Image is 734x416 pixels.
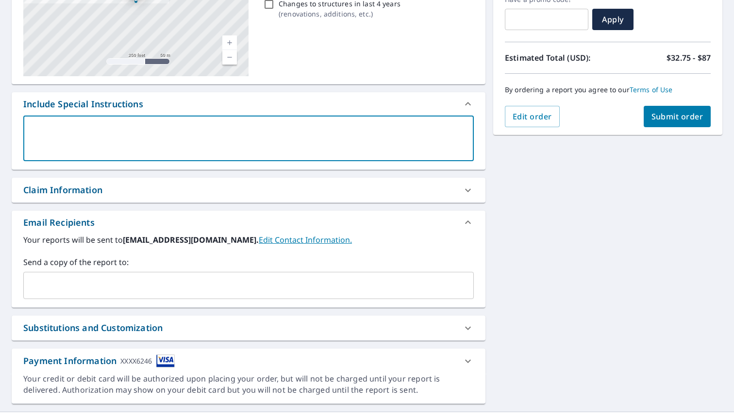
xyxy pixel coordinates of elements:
label: Your reports will be sent to [23,234,474,246]
button: Apply [592,9,634,30]
b: [EMAIL_ADDRESS][DOMAIN_NAME]. [123,234,259,245]
button: Edit order [505,106,560,127]
label: Send a copy of the report to: [23,256,474,268]
p: ( renovations, additions, etc. ) [279,9,400,19]
div: Include Special Instructions [12,92,485,116]
span: Apply [600,14,626,25]
div: Your credit or debit card will be authorized upon placing your order, but will not be charged unt... [23,373,474,396]
div: Substitutions and Customization [23,321,163,334]
div: XXXX6246 [120,354,152,367]
button: Submit order [644,106,711,127]
span: Submit order [651,111,703,122]
div: Email Recipients [23,216,95,229]
p: Estimated Total (USD): [505,52,608,64]
div: Include Special Instructions [23,98,143,111]
a: Current Level 17, Zoom In [222,35,237,50]
div: Claim Information [12,178,485,202]
div: Claim Information [23,183,102,197]
p: $32.75 - $87 [667,52,711,64]
div: Email Recipients [12,211,485,234]
a: Terms of Use [630,85,673,94]
a: Current Level 17, Zoom Out [222,50,237,65]
div: Substitutions and Customization [12,316,485,340]
span: Edit order [513,111,552,122]
div: Payment InformationXXXX6246cardImage [12,349,485,373]
img: cardImage [156,354,175,367]
div: Payment Information [23,354,175,367]
p: By ordering a report you agree to our [505,85,711,94]
a: EditContactInfo [259,234,352,245]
